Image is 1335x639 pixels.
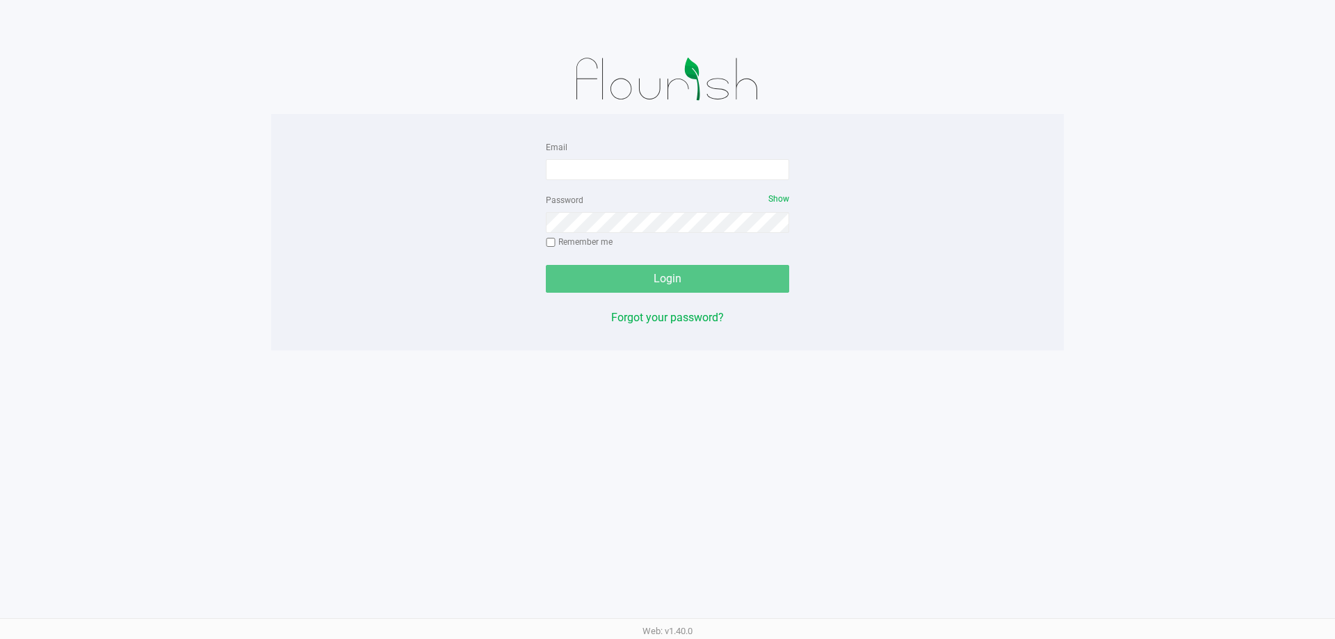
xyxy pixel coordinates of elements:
label: Password [546,194,583,207]
span: Show [768,194,789,204]
button: Forgot your password? [611,309,724,326]
input: Remember me [546,238,556,248]
span: Web: v1.40.0 [642,626,693,636]
label: Email [546,141,567,154]
label: Remember me [546,236,613,248]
